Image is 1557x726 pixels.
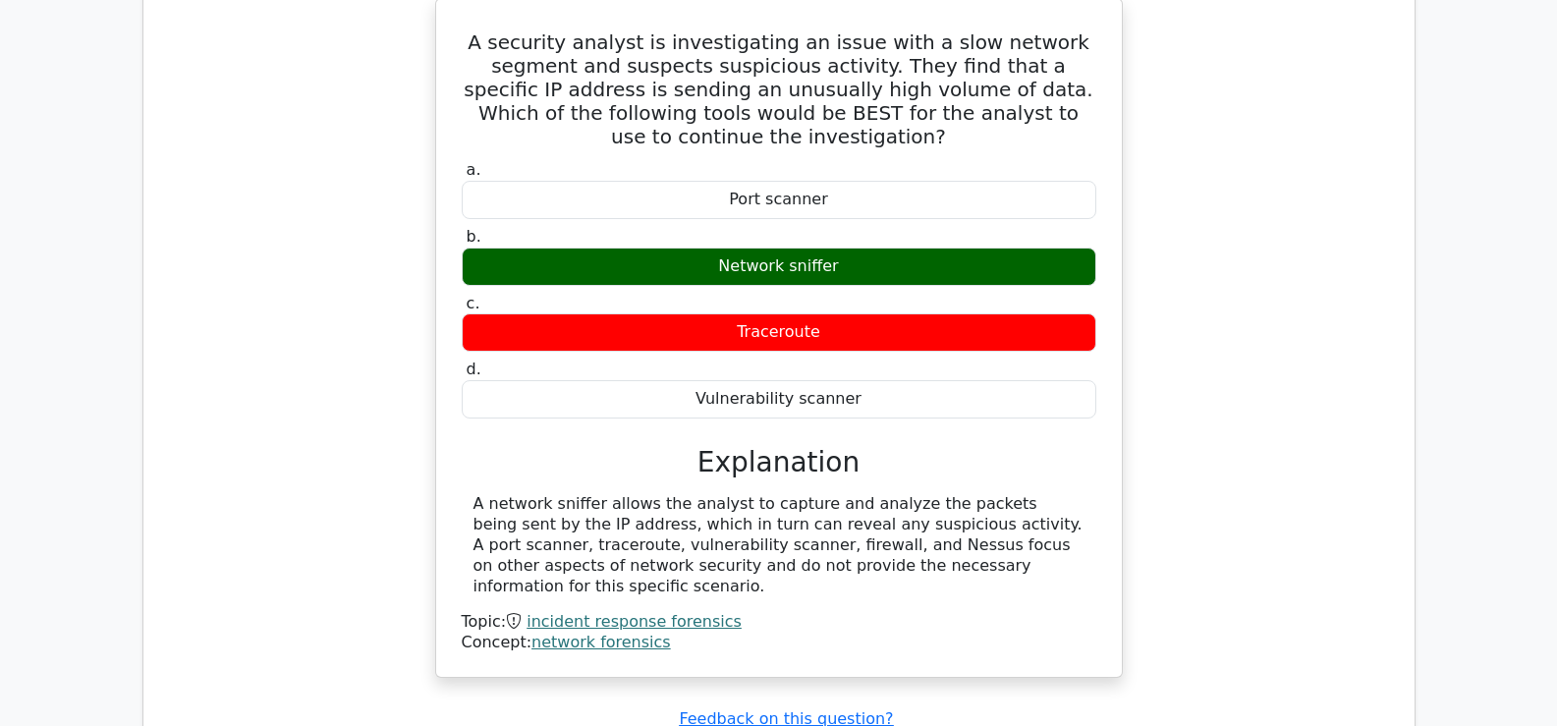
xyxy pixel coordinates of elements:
a: network forensics [531,633,671,651]
div: A network sniffer allows the analyst to capture and analyze the packets being sent by the IP addr... [473,494,1084,596]
div: Topic: [462,612,1096,633]
div: Vulnerability scanner [462,380,1096,419]
span: a. [467,160,481,179]
span: b. [467,227,481,246]
span: c. [467,294,480,312]
h5: A security analyst is investigating an issue with a slow network segment and suspects suspicious ... [460,30,1098,148]
div: Concept: [462,633,1096,653]
div: Network sniffer [462,248,1096,286]
span: d. [467,360,481,378]
h3: Explanation [473,446,1084,479]
div: Port scanner [462,181,1096,219]
div: Traceroute [462,313,1096,352]
a: incident response forensics [527,612,742,631]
